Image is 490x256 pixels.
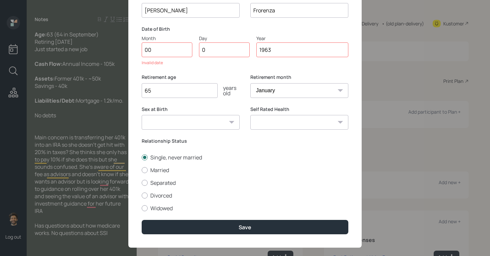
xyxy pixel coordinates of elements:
button: Save [142,220,348,234]
label: Married [142,166,348,174]
label: Relationship Status [142,138,348,144]
label: Single, never married [142,154,348,161]
input: Month [142,42,192,57]
label: Self Rated Health [250,106,348,113]
div: Day [199,35,250,42]
div: Save [239,224,251,231]
label: Date of Birth [142,26,348,32]
label: Widowed [142,205,348,212]
label: Sex at Birth [142,106,240,113]
label: Separated [142,179,348,186]
div: Invalid date [142,60,348,66]
input: Day [199,42,250,57]
label: Retirement age [142,74,240,81]
input: Year [256,42,348,57]
div: Month [142,35,192,42]
div: Year [256,35,348,42]
label: Divorced [142,192,348,199]
label: Retirement month [250,74,348,81]
div: years old [218,85,240,96]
